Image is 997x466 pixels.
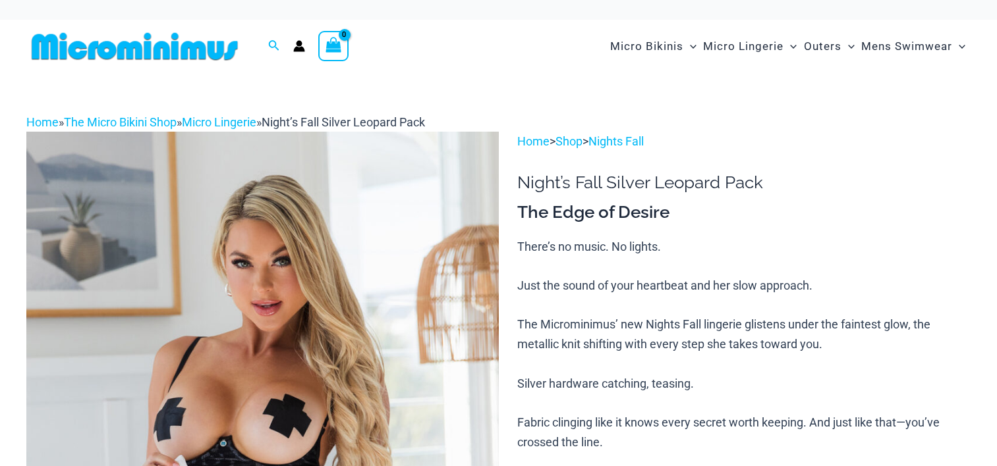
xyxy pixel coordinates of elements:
span: Menu Toggle [841,30,855,63]
a: OutersMenu ToggleMenu Toggle [801,26,858,66]
a: Home [26,115,59,129]
span: Outers [804,30,841,63]
h1: Night’s Fall Silver Leopard Pack [517,172,971,193]
a: Micro Lingerie [182,115,256,129]
a: View Shopping Cart, empty [318,31,349,61]
a: Account icon link [293,40,305,52]
span: Micro Lingerie [703,30,783,63]
span: » » » [26,115,425,129]
nav: Site Navigation [605,24,971,68]
span: Menu Toggle [783,30,797,63]
a: Mens SwimwearMenu ToggleMenu Toggle [858,26,969,66]
img: MM SHOP LOGO FLAT [26,32,243,61]
span: Night’s Fall Silver Leopard Pack [262,115,425,129]
a: Home [517,134,550,148]
span: Mens Swimwear [861,30,952,63]
p: > > [517,132,971,151]
a: Micro BikinisMenu ToggleMenu Toggle [607,26,700,66]
a: Search icon link [268,38,280,55]
a: Nights Fall [588,134,644,148]
a: Shop [555,134,583,148]
h3: The Edge of Desire [517,201,971,224]
a: The Micro Bikini Shop [64,115,177,129]
span: Menu Toggle [952,30,965,63]
a: Micro LingerieMenu ToggleMenu Toggle [700,26,800,66]
span: Menu Toggle [683,30,697,63]
span: Micro Bikinis [610,30,683,63]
